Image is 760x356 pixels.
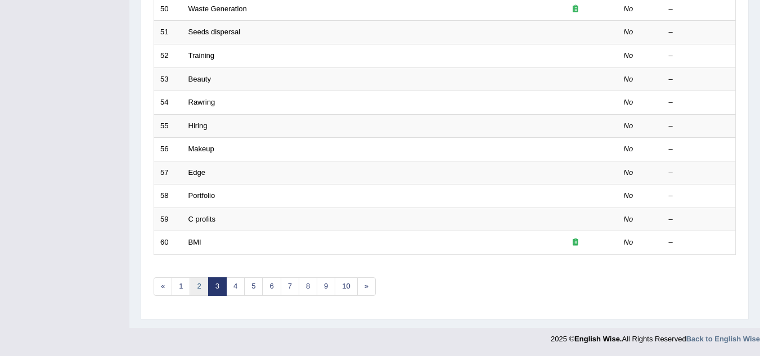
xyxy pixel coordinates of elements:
td: 54 [154,91,182,115]
a: 4 [226,277,245,296]
a: Edge [188,168,205,177]
div: – [669,4,730,15]
em: No [624,51,633,60]
em: No [624,28,633,36]
a: 10 [335,277,357,296]
em: No [624,168,633,177]
em: No [624,238,633,246]
div: – [669,237,730,248]
div: – [669,27,730,38]
td: 59 [154,208,182,231]
div: Exam occurring question [539,4,611,15]
td: 57 [154,161,182,184]
a: Makeup [188,145,214,153]
div: – [669,121,730,132]
a: 1 [172,277,190,296]
div: – [669,51,730,61]
a: Back to English Wise [686,335,760,343]
div: – [669,214,730,225]
a: C profits [188,215,215,223]
div: – [669,144,730,155]
div: Exam occurring question [539,237,611,248]
a: 8 [299,277,317,296]
td: 55 [154,114,182,138]
a: 6 [262,277,281,296]
em: No [624,98,633,106]
td: 60 [154,231,182,255]
strong: English Wise. [574,335,622,343]
td: 51 [154,21,182,44]
div: – [669,168,730,178]
a: 9 [317,277,335,296]
a: » [357,277,376,296]
a: Waste Generation [188,4,247,13]
a: 2 [190,277,208,296]
em: No [624,215,633,223]
div: 2025 © All Rights Reserved [551,328,760,344]
a: 7 [281,277,299,296]
a: 3 [208,277,227,296]
em: No [624,75,633,83]
a: Rawring [188,98,215,106]
td: 52 [154,44,182,67]
a: Hiring [188,121,208,130]
em: No [624,4,633,13]
em: No [624,191,633,200]
em: No [624,145,633,153]
a: Seeds dispersal [188,28,241,36]
a: « [154,277,172,296]
a: Portfolio [188,191,215,200]
div: – [669,74,730,85]
a: Beauty [188,75,211,83]
td: 58 [154,184,182,208]
td: 53 [154,67,182,91]
div: – [669,191,730,201]
td: 56 [154,138,182,161]
a: 5 [244,277,263,296]
a: Training [188,51,214,60]
a: BMI [188,238,201,246]
em: No [624,121,633,130]
div: – [669,97,730,108]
